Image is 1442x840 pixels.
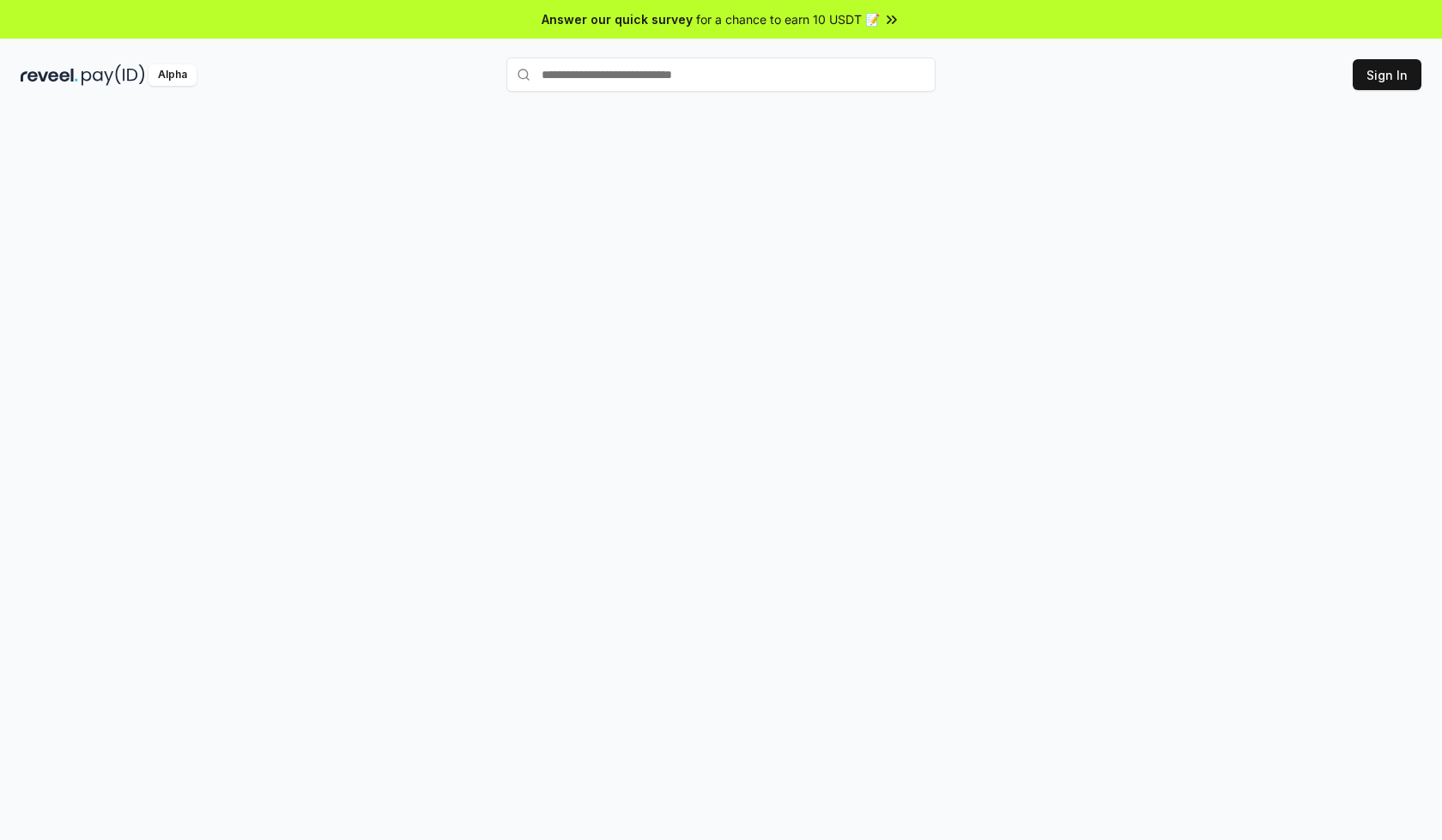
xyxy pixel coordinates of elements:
[696,10,880,28] span: for a chance to earn 10 USDT 📝
[21,64,78,86] img: reveel_dark
[1353,59,1421,90] button: Sign In
[82,64,145,86] img: pay_id
[148,64,197,86] div: Alpha
[542,10,693,28] span: Answer our quick survey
